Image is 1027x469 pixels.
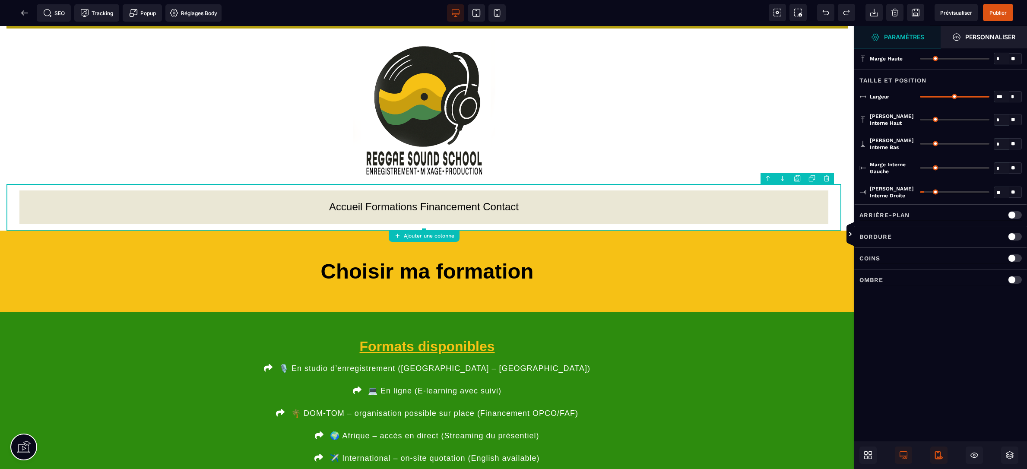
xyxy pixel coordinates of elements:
span: Réglages Body [170,9,217,17]
span: Capture d'écran [789,4,807,21]
span: Voir les composants [769,4,786,21]
strong: Ajouter une colonne [404,233,454,239]
button: Ajouter une colonne [389,230,460,242]
span: Afficher le desktop [895,447,912,464]
span: Favicon [165,4,222,22]
button: 🎙️ En studio d’enregistrement ([GEOGRAPHIC_DATA] – [GEOGRAPHIC_DATA]) [164,331,691,353]
span: Prévisualiser [940,10,972,16]
button: 💻 En ligne (E-learning avec suivi) [164,353,691,376]
p: Coins [859,253,880,263]
span: [PERSON_NAME] interne bas [870,137,916,151]
a: Accueil [329,175,362,187]
strong: Personnaliser [965,34,1015,40]
span: Créer une alerte modale [123,4,162,22]
span: Largeur [870,93,889,100]
span: [PERSON_NAME] interne haut [870,113,916,127]
span: Code de suivi [74,4,119,22]
span: Voir tablette [468,4,485,22]
p: Arrière-plan [859,210,910,220]
span: Rétablir [838,4,855,21]
span: Ouvrir le gestionnaire de styles [941,26,1027,48]
span: Ouvrir les calques [1001,447,1018,464]
img: 4275e03cccdd2596e6c8e3e803fb8e3d_LOGO_REGGAE_SOUND_SCHOOL_2025_.png [353,14,495,156]
a: Formations [365,175,417,187]
p: Ombre [859,275,883,285]
button: 🌴 DOM-TOM – organisation possible sur place (Financement OPCO/FAF) [164,376,691,398]
span: Enregistrer [907,4,924,21]
span: SEO [43,9,65,17]
span: Importer [865,4,883,21]
span: Marge haute [870,55,903,62]
span: Marge interne gauche [870,161,916,175]
a: Contact [483,175,519,187]
span: [PERSON_NAME] interne droite [870,185,916,199]
span: Afficher le mobile [930,447,948,464]
span: Métadata SEO [37,4,71,22]
span: Retour [16,4,33,22]
span: Masquer le bloc [966,447,983,464]
span: Voir bureau [447,4,464,22]
p: Bordure [859,231,892,242]
span: Publier [989,10,1007,16]
a: Financement [420,175,480,187]
button: 🌍 Afrique – accès en direct (Streaming du présentiel) [164,398,691,421]
span: Aperçu [935,4,978,21]
span: Ouvrir les blocs [859,447,877,464]
span: Tracking [80,9,113,17]
button: ✈️ International – on-site quotation (English available) [164,421,691,443]
span: Afficher les vues [854,222,863,247]
span: Ouvrir le gestionnaire de styles [854,26,941,48]
div: Taille et position [854,70,1027,86]
span: Nettoyage [886,4,903,21]
span: Défaire [817,4,834,21]
span: Enregistrer le contenu [983,4,1013,21]
span: Voir mobile [488,4,506,22]
strong: Paramètres [884,34,924,40]
span: Popup [129,9,156,17]
h1: Choisir ma formation [157,228,697,263]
